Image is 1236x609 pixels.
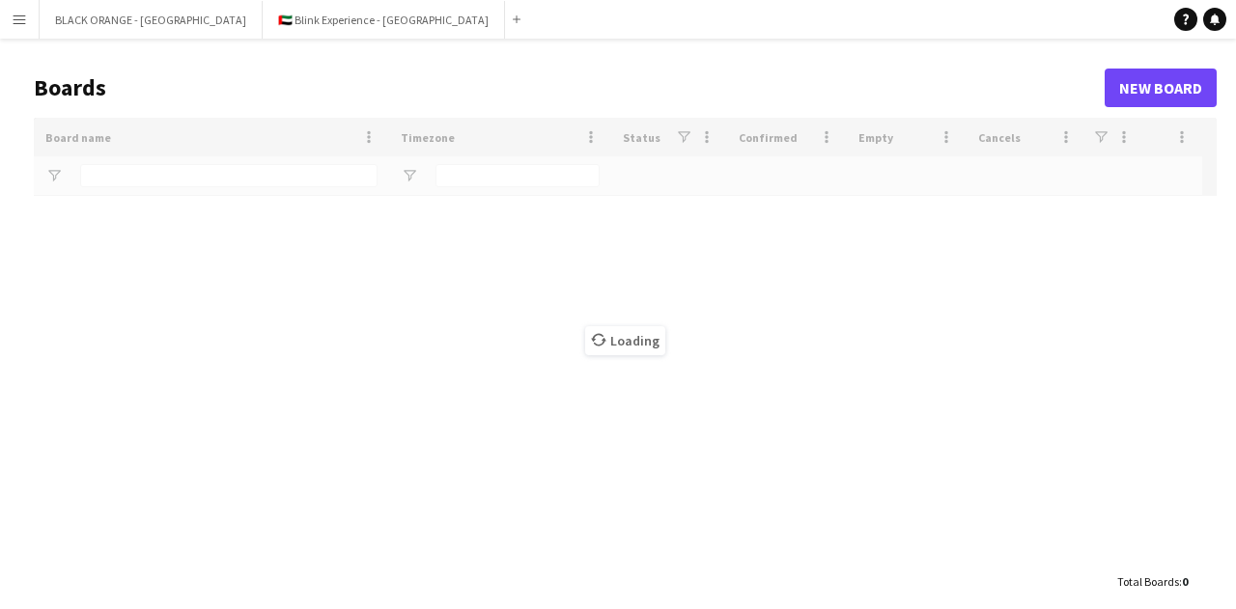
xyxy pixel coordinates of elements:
[1117,574,1179,589] span: Total Boards
[1105,69,1217,107] a: New Board
[263,1,505,39] button: 🇦🇪 Blink Experience - [GEOGRAPHIC_DATA]
[1182,574,1188,589] span: 0
[34,73,1105,102] h1: Boards
[585,326,665,355] span: Loading
[1117,563,1188,600] div: :
[40,1,263,39] button: BLACK ORANGE - [GEOGRAPHIC_DATA]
